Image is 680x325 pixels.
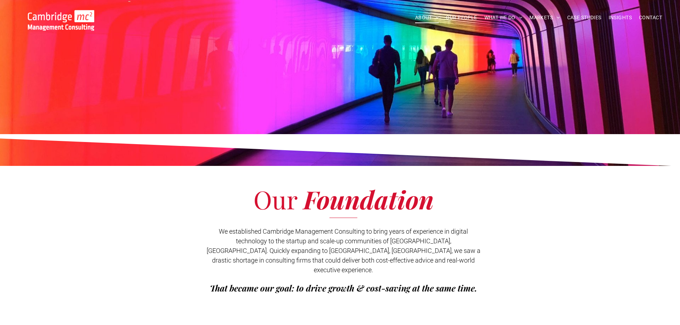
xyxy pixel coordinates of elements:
a: WHAT WE DO [481,12,526,23]
span: Foundation [303,182,434,216]
a: MARKETS [526,12,563,23]
span: That became our goal: to drive growth & cost-saving at the same time. [210,282,477,294]
a: ABOUT [412,12,443,23]
span: Our [253,182,297,216]
img: Go to Homepage [28,10,94,31]
span: We established Cambridge Management Consulting to bring years of experience in digital technology... [207,228,480,274]
a: CASE STUDIES [564,12,605,23]
a: INSIGHTS [605,12,635,23]
a: OUR PEOPLE [442,12,480,23]
a: CONTACT [635,12,666,23]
